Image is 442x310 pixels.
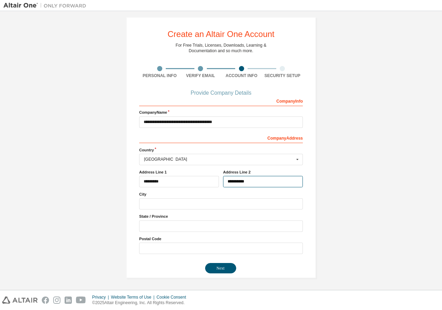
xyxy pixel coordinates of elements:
div: Verify Email [180,73,221,78]
label: Address Line 1 [139,169,219,175]
label: Company Name [139,110,303,115]
img: linkedin.svg [65,297,72,304]
div: Personal Info [139,73,180,78]
div: Create an Altair One Account [167,30,275,38]
label: Address Line 2 [223,169,303,175]
div: For Free Trials, Licenses, Downloads, Learning & Documentation and so much more. [176,43,267,54]
label: Postal Code [139,236,303,242]
img: altair_logo.svg [2,297,38,304]
img: instagram.svg [53,297,60,304]
img: facebook.svg [42,297,49,304]
div: Security Setup [262,73,303,78]
div: Website Terms of Use [111,294,156,300]
div: Privacy [92,294,111,300]
label: Country [139,147,303,153]
div: Company Address [139,132,303,143]
div: [GEOGRAPHIC_DATA] [144,157,294,161]
img: Altair One [3,2,90,9]
label: City [139,191,303,197]
div: Account Info [221,73,262,78]
p: © 2025 Altair Engineering, Inc. All Rights Reserved. [92,300,190,306]
div: Cookie Consent [156,294,190,300]
div: Provide Company Details [139,91,303,95]
div: Company Info [139,95,303,106]
img: youtube.svg [76,297,86,304]
button: Next [205,263,236,273]
label: State / Province [139,214,303,219]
